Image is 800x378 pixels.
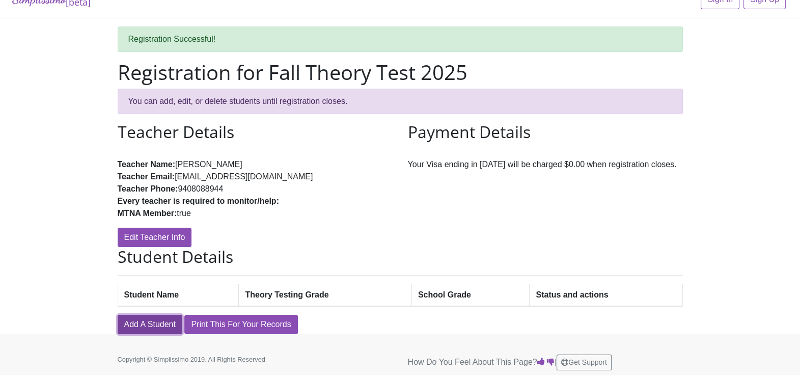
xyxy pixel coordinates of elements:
p: How Do You Feel About This Page? | [408,355,683,370]
strong: Teacher Name: [118,160,176,169]
li: [PERSON_NAME] [118,158,393,171]
strong: MTNA Member: [118,209,177,218]
h2: Payment Details [408,122,683,142]
a: Print This For Your Records [184,315,297,334]
th: Theory Testing Grade [239,284,411,306]
strong: Teacher Email: [118,172,175,181]
strong: Every teacher is required to monitor/help: [118,197,279,205]
li: true [118,207,393,220]
p: Copyright © Simplissimo 2019. All Rights Reserved [118,355,296,364]
a: Add A Student [118,315,182,334]
th: Status and actions [530,284,682,306]
h1: Registration for Fall Theory Test 2025 [118,60,683,85]
button: Get Support [557,355,612,370]
div: You can add, edit, or delete students until registration closes. [118,89,683,114]
div: Your Visa ending in [DATE] will be charged $0.00 when registration closes. [400,122,691,247]
h2: Teacher Details [118,122,393,142]
th: School Grade [411,284,530,306]
li: 9408088944 [118,183,393,195]
a: Edit Teacher Info [118,228,192,247]
h2: Student Details [118,247,683,266]
div: Registration Successful! [118,26,683,52]
li: [EMAIL_ADDRESS][DOMAIN_NAME] [118,171,393,183]
th: Student Name [118,284,239,306]
strong: Teacher Phone: [118,184,178,193]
